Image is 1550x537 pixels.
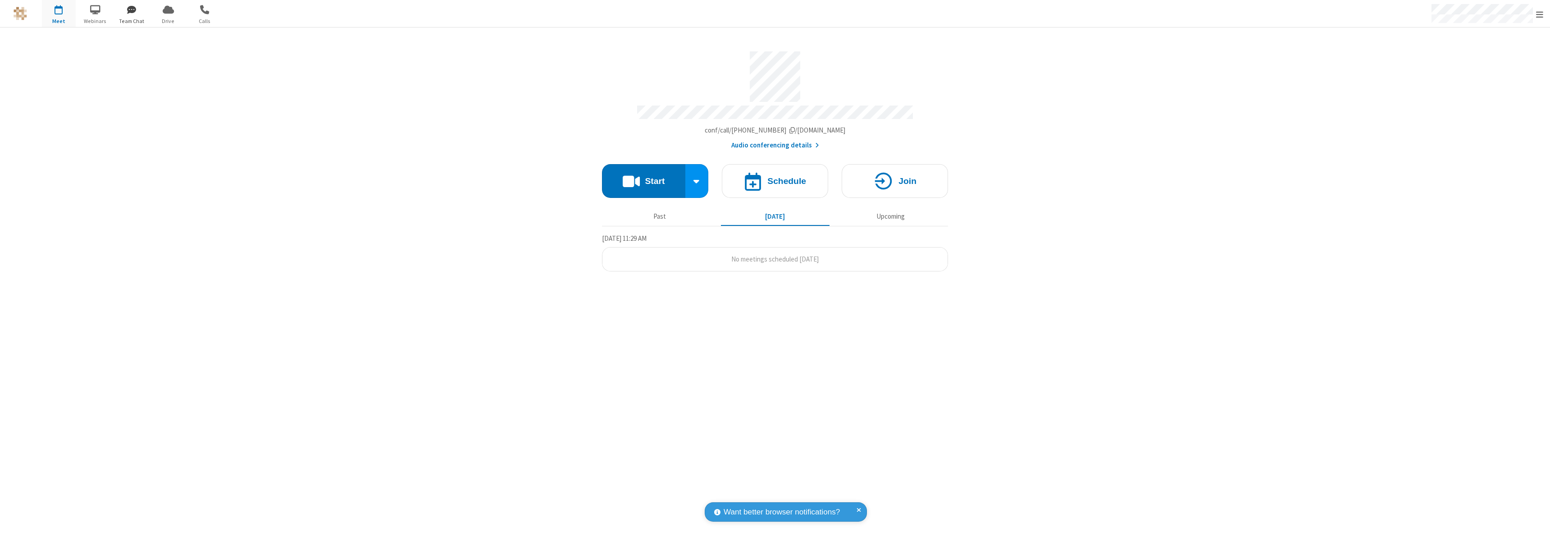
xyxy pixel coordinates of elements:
button: Join [842,164,948,198]
h4: Start [645,177,665,185]
span: Calls [188,17,222,25]
span: No meetings scheduled [DATE] [731,255,819,263]
h4: Schedule [767,177,806,185]
img: QA Selenium DO NOT DELETE OR CHANGE [14,7,27,20]
span: Copy my meeting room link [705,126,846,134]
button: Start [602,164,685,198]
span: Want better browser notifications? [724,506,840,518]
span: Team Chat [115,17,149,25]
div: Start conference options [685,164,709,198]
button: Copy my meeting room linkCopy my meeting room link [705,125,846,136]
span: [DATE] 11:29 AM [602,234,647,243]
button: [DATE] [721,208,830,225]
span: Meet [42,17,76,25]
button: Past [606,208,714,225]
button: Audio conferencing details [731,140,819,151]
section: Today's Meetings [602,233,948,272]
button: Schedule [722,164,828,198]
button: Upcoming [836,208,945,225]
span: Webinars [78,17,112,25]
span: Drive [151,17,185,25]
iframe: Chat [1527,514,1543,531]
h4: Join [898,177,916,185]
section: Account details [602,45,948,151]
